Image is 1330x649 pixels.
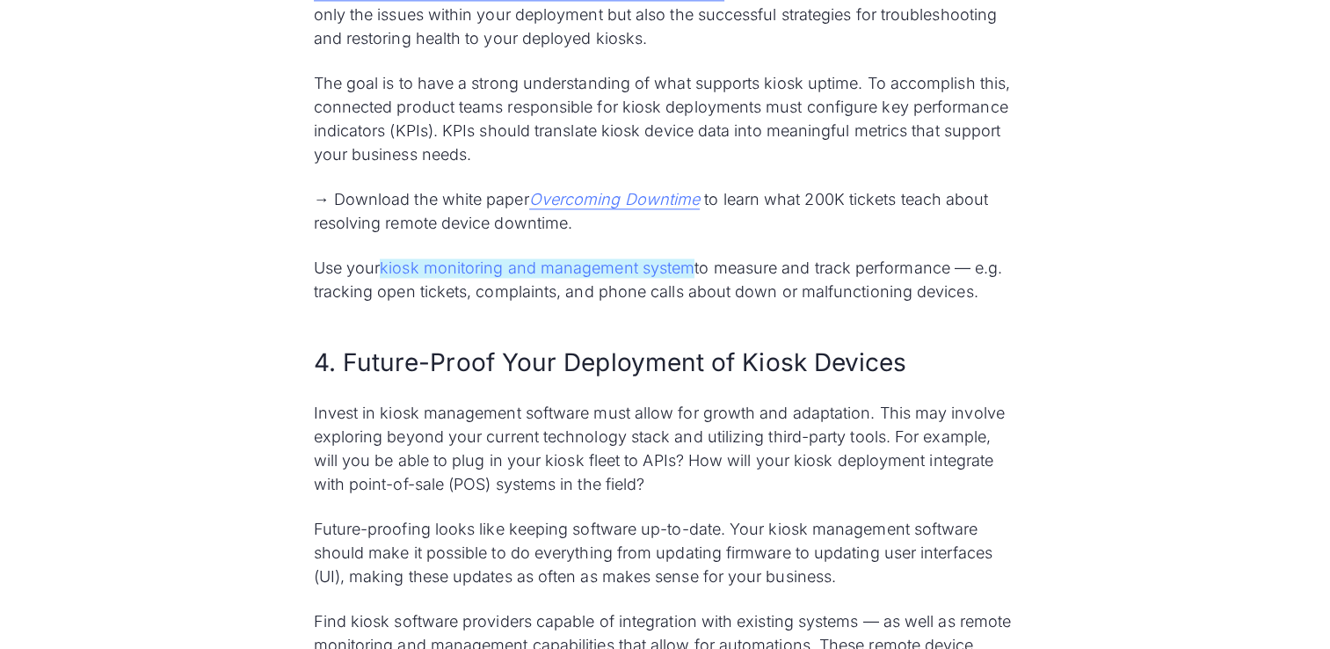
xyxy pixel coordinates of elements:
[314,187,1017,235] p: → Download the white paper to learn what 200K tickets teach about resolving remote device downtime.
[529,190,701,209] a: Overcoming Downtime
[314,71,1017,166] p: The goal is to have a strong understanding of what supports kiosk uptime. To accomplish this, con...
[314,401,1017,496] p: Invest in kiosk management software must allow for growth and adaptation. This may involve explor...
[380,259,694,278] a: kiosk monitoring and management system
[314,346,1017,380] h2: 4. Future-Proof Your Deployment of Kiosk Devices
[314,256,1017,303] p: Use your to measure and track performance — e.g. tracking open tickets, complaints, and phone cal...
[529,190,701,208] em: Overcoming Downtime
[314,517,1017,588] p: Future-proofing looks like keeping software up-to-date. Your kiosk management software should mak...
